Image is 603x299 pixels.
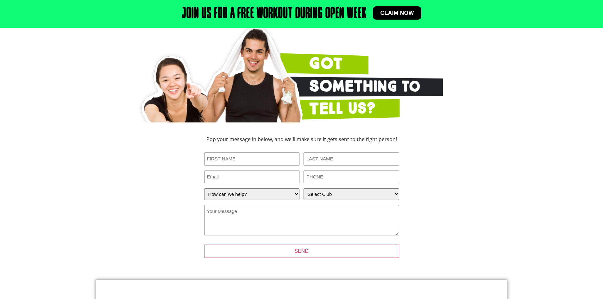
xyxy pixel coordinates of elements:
span: Claim now [380,10,414,16]
input: LAST NAME [304,153,399,165]
h2: Join us for a free workout during open week [182,6,367,22]
h3: Pop your message in below, and we'll make sure it gets sent to the right person! [162,137,441,142]
input: FIRST NAME [204,153,300,165]
input: Email [204,171,300,184]
input: SEND [204,245,399,258]
a: Claim now [373,6,422,20]
input: PHONE [304,171,399,184]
